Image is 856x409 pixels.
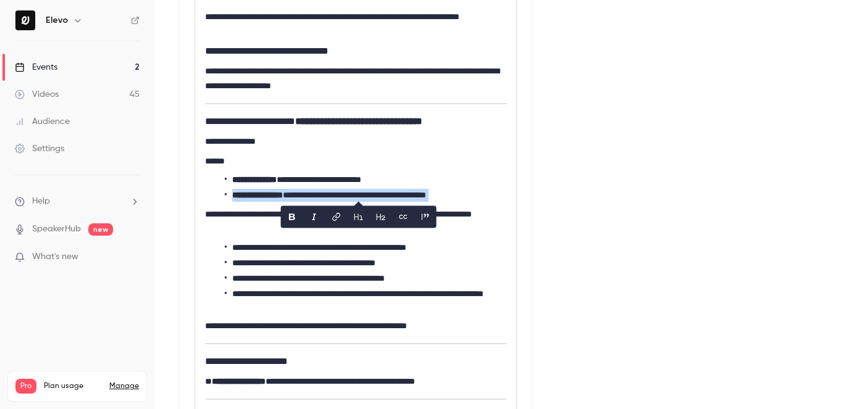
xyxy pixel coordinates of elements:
h6: Elevo [46,14,68,27]
a: SpeakerHub [32,223,81,236]
img: Elevo [15,10,35,30]
div: Videos [15,88,59,101]
button: link [327,207,346,227]
div: Events [15,61,57,73]
span: Pro [15,379,36,394]
span: new [88,223,113,236]
div: Settings [15,143,64,155]
button: blockquote [416,207,435,227]
div: Audience [15,115,70,128]
button: italic [304,207,324,227]
button: bold [282,207,302,227]
span: What's new [32,250,78,263]
iframe: Noticeable Trigger [125,252,140,263]
span: Plan usage [44,381,102,391]
span: Help [32,195,50,208]
a: Manage [109,381,139,391]
li: help-dropdown-opener [15,195,140,208]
